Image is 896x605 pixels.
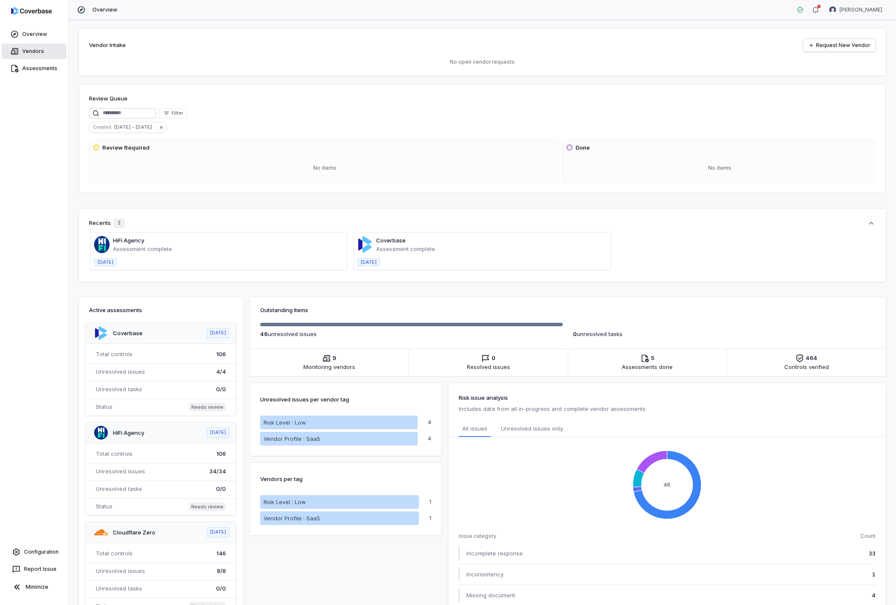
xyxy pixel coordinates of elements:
a: Coverbase [113,330,142,336]
span: Issue category [459,533,496,540]
span: 464 [806,354,817,363]
span: 9 [332,354,336,363]
span: Monitoring vendors [303,363,355,371]
span: Unresolved issues only [501,424,563,434]
span: Inconsistency [466,570,504,578]
p: Risk Level : Low [264,498,306,506]
p: 1 [429,515,431,521]
h3: Done [576,144,590,152]
p: Includes data from all in-progress and complete vendor assessments [459,404,875,414]
span: Controls verified [784,363,829,371]
span: Missing document [466,591,515,599]
p: 4 [428,436,431,441]
p: Unresolved issues per vendor tag [260,393,349,405]
div: No items [566,157,873,179]
p: No open vendor requests [89,59,875,65]
button: Minimize [3,578,65,596]
text: 46 [664,481,671,487]
h3: Outstanding items [260,306,875,314]
button: Recents2 [89,219,875,227]
p: Vendors per tag [260,473,303,485]
span: Resolved issues [467,363,510,371]
a: Cloudflare Zero [113,529,155,536]
span: [PERSON_NAME] [840,6,882,13]
a: HiFi Agency [113,237,144,244]
span: 0 [492,354,495,363]
p: unresolved task s [573,330,875,338]
span: All issues [462,424,487,433]
span: [DATE] - [DATE] [114,123,155,131]
a: Configuration [3,544,65,560]
span: Count [860,533,875,540]
span: 33 [869,549,875,558]
p: Vendor Profile : SaaS [264,514,320,522]
h3: Review Required [102,144,150,152]
div: No items [93,157,557,179]
img: Neil Kelly avatar [829,6,836,13]
span: 0 [573,331,577,337]
p: 1 [429,499,431,505]
span: Assessments done [622,363,673,371]
a: HiFi Agency [113,429,144,436]
p: Vendor Profile : SaaS [264,434,320,443]
span: Created : [89,123,114,131]
span: 4 [872,591,875,599]
img: logo-D7KZi-bG.svg [11,7,52,15]
span: 1 [872,570,875,578]
button: Filter [159,108,187,118]
span: Overview [92,6,117,13]
h1: Review Queue [89,94,128,103]
span: 46 [260,331,268,337]
span: 2 [118,220,121,226]
span: 5 [651,354,654,363]
span: Filter [172,110,183,116]
a: Coverbase [376,237,406,244]
p: Risk Level : Low [264,418,306,427]
span: Incomplete response [466,549,523,558]
button: Report Issue [3,561,65,577]
h2: Vendor Intake [89,41,126,50]
a: Overview [2,27,66,42]
div: Recents [89,219,124,227]
a: Assessments [2,61,66,76]
a: Request New Vendor [803,39,875,52]
p: unresolved issue s [260,330,563,338]
a: Vendors [2,44,66,59]
h3: Risk issue analysis [459,393,875,402]
h3: Active assessments [89,306,233,314]
p: 4 [428,419,431,425]
button: Neil Kelly avatar[PERSON_NAME] [824,3,887,16]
